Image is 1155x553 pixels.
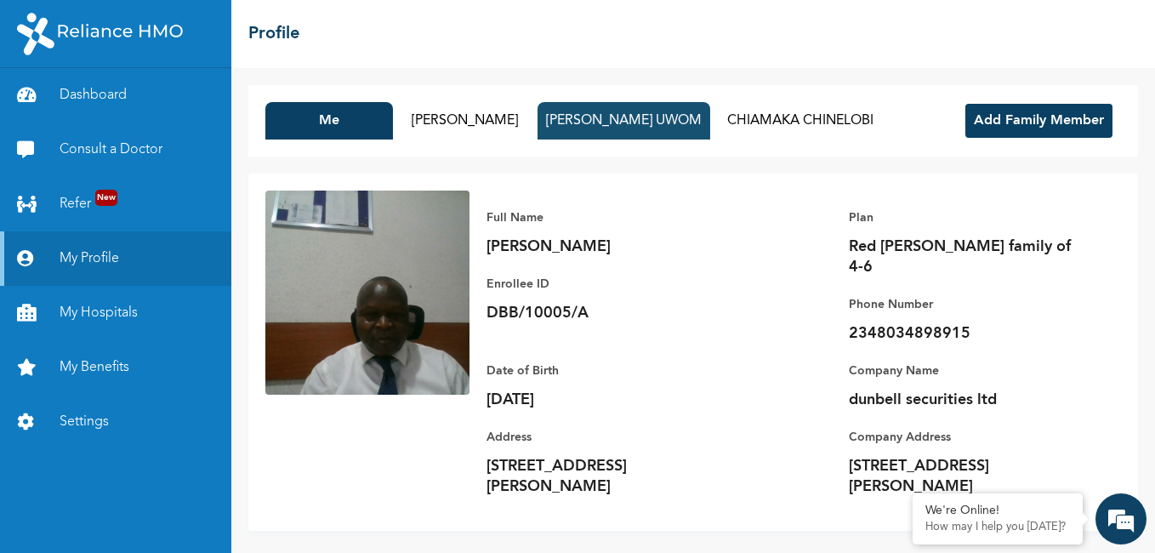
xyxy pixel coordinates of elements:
textarea: Type your message and hit 'Enter' [9,405,324,465]
p: Phone Number [849,294,1087,315]
div: Chat with us now [88,95,286,117]
img: RelianceHMO's Logo [17,13,183,55]
p: [DATE] [486,390,725,410]
p: Red [PERSON_NAME] family of 4-6 [849,237,1087,277]
h2: Profile [248,21,299,47]
div: Minimize live chat window [279,9,320,49]
img: Enrollee [265,191,469,395]
p: Company Name [849,361,1087,381]
div: FAQs [167,465,325,517]
img: d_794563401_company_1708531726252_794563401 [31,85,69,128]
p: Plan [849,208,1087,228]
p: [PERSON_NAME] [486,237,725,257]
p: 2348034898915 [849,323,1087,344]
p: Company Address [849,427,1087,448]
span: We're online! [99,185,235,356]
p: [STREET_ADDRESS][PERSON_NAME] [849,456,1087,497]
p: Enrollee ID [486,274,725,294]
span: New [95,190,117,206]
p: How may I help you today? [925,521,1070,534]
p: Full Name [486,208,725,228]
p: Date of Birth [486,361,725,381]
button: Me [265,102,393,140]
p: Address [486,427,725,448]
button: CHIAMAKA CHINELOBI [719,102,882,140]
span: Conversation [9,494,167,506]
p: [STREET_ADDRESS][PERSON_NAME] [486,456,725,497]
button: [PERSON_NAME] [401,102,529,140]
p: DBB/10005/A [486,303,725,323]
button: Add Family Member [965,104,1112,138]
p: dunbell securities ltd [849,390,1087,410]
button: [PERSON_NAME] UWOM [538,102,710,140]
div: We're Online! [925,504,1070,518]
